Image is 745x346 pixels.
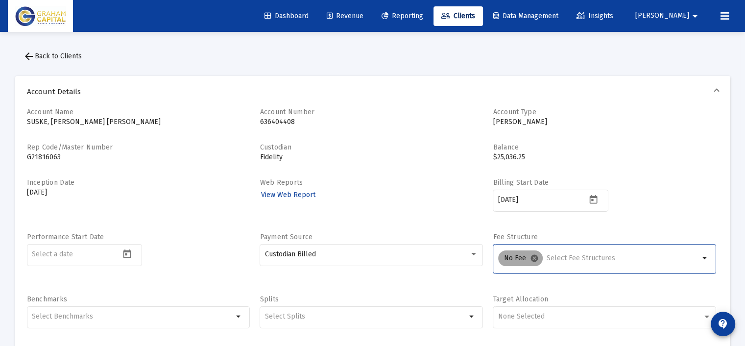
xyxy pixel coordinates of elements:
[498,312,545,321] span: None Selected
[265,250,316,258] span: Custodian Billed
[635,12,689,20] span: [PERSON_NAME]
[27,117,250,127] p: SUSKE, [PERSON_NAME] [PERSON_NAME]
[624,6,713,25] button: [PERSON_NAME]
[466,311,478,322] mat-icon: arrow_drop_down
[233,311,245,322] mat-icon: arrow_drop_down
[485,6,566,26] a: Data Management
[493,152,716,162] p: $25,036.25
[547,254,699,262] input: Select Fee Structures
[260,108,314,116] label: Account Number
[493,295,548,303] label: Target Allocation
[260,178,303,187] label: Web Reports
[261,191,315,199] span: View Web Report
[260,295,279,303] label: Splits
[32,250,120,258] input: Select a date
[689,6,701,26] mat-icon: arrow_drop_down
[717,318,729,330] mat-icon: contact_support
[15,47,90,66] button: Back to Clients
[23,52,82,60] span: Back to Clients
[27,233,104,241] label: Performance Start Date
[260,117,483,127] p: 636404408
[327,12,363,20] span: Revenue
[260,152,483,162] p: Fidelity
[493,233,538,241] label: Fee Structure
[260,233,312,241] label: Payment Source
[27,87,715,97] span: Account Details
[586,192,601,206] button: Open calendar
[27,178,75,187] label: Inception Date
[32,313,233,321] input: Select Benchmarks
[699,252,711,264] mat-icon: arrow_drop_down
[260,143,291,151] label: Custodian
[120,247,134,261] button: Open calendar
[498,248,699,268] mat-chip-list: Selection
[498,250,543,266] mat-chip: No Fee
[493,178,549,187] label: Billing Start Date
[15,76,730,107] mat-expansion-panel-header: Account Details
[23,50,35,62] mat-icon: arrow_back
[530,254,539,263] mat-icon: cancel
[493,108,536,116] label: Account Type
[27,295,68,303] label: Benchmarks
[27,143,113,151] label: Rep Code/Master Number
[441,12,475,20] span: Clients
[27,152,250,162] p: G21816063
[260,188,316,202] a: View Web Report
[498,196,586,204] input: Select a date
[374,6,431,26] a: Reporting
[493,12,558,20] span: Data Management
[15,6,66,26] img: Dashboard
[493,117,716,127] p: [PERSON_NAME]
[32,311,233,322] mat-chip-list: Selection
[265,313,466,321] input: Select Splits
[433,6,483,26] a: Clients
[569,6,621,26] a: Insights
[265,311,466,322] mat-chip-list: Selection
[257,6,316,26] a: Dashboard
[27,108,73,116] label: Account Name
[382,12,423,20] span: Reporting
[27,188,250,198] p: [DATE]
[493,143,519,151] label: Balance
[319,6,371,26] a: Revenue
[577,12,613,20] span: Insights
[264,12,309,20] span: Dashboard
